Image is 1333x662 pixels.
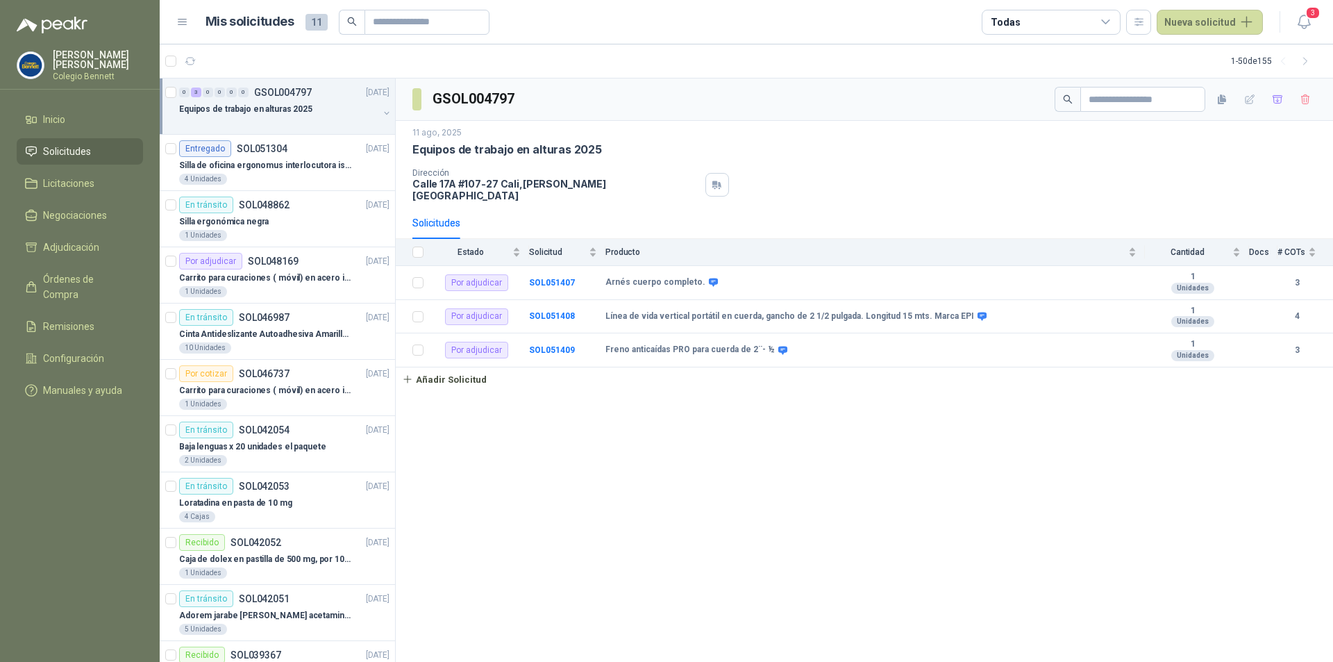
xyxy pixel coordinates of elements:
[179,624,227,635] div: 5 Unidades
[179,342,231,354] div: 10 Unidades
[1305,6,1321,19] span: 3
[1277,247,1305,257] span: # COTs
[179,253,242,270] div: Por adjudicar
[1157,10,1263,35] button: Nueva solicitud
[43,383,122,398] span: Manuales y ayuda
[230,650,281,660] p: SOL039367
[412,142,602,157] p: Equipos de trabajo en alturas 2025
[366,367,389,381] p: [DATE]
[160,304,395,360] a: En tránsitoSOL046987[DATE] Cinta Antideslizante Autoadhesiva Amarillo/Negra10 Unidades
[1145,239,1249,266] th: Cantidad
[1291,10,1316,35] button: 3
[179,399,227,410] div: 1 Unidades
[529,239,605,266] th: Solicitud
[248,256,299,266] p: SOL048169
[179,365,233,382] div: Por cotizar
[347,17,357,26] span: search
[179,309,233,326] div: En tránsito
[17,106,143,133] a: Inicio
[160,529,395,585] a: RecibidoSOL042052[DATE] Caja de dolex en pastilla de 500 mg, por 100 tabletas1 Unidades
[179,440,326,454] p: Baja lenguas x 20 unidades el paquete
[179,455,227,466] div: 2 Unidades
[432,239,529,266] th: Estado
[1145,272,1241,283] b: 1
[179,553,352,566] p: Caja de dolex en pastilla de 500 mg, por 100 tabletas
[991,15,1020,30] div: Todas
[179,497,292,510] p: Loratadina en pasta de 10 mg
[237,144,287,154] p: SOL051304
[53,50,143,69] p: [PERSON_NAME] [PERSON_NAME]
[1145,306,1241,317] b: 1
[160,360,395,416] a: Por cotizarSOL046737[DATE] Carrito para curaciones ( móvil) en acero inoxidable1 Unidades
[179,590,233,607] div: En tránsito
[53,72,143,81] p: Colegio Bennett
[605,345,775,356] b: Freno anticaídas PRO para cuerda de 2¨- ½
[529,278,575,288] a: SOL051407
[366,255,389,268] p: [DATE]
[17,266,143,308] a: Órdenes de Compra
[179,272,352,285] p: Carrito para curaciones ( móvil) en acero inoxidable
[605,311,974,322] b: Línea de vida vertical portátil en cuerda, gancho de 2 1/2 pulgada. Longitud 15 mts. Marca EPI
[179,88,190,97] div: 0
[1171,316,1214,327] div: Unidades
[43,272,130,302] span: Órdenes de Compra
[1171,350,1214,361] div: Unidades
[305,14,328,31] span: 11
[179,103,312,116] p: Equipos de trabajo en alturas 2025
[412,168,700,178] p: Dirección
[529,311,575,321] a: SOL051408
[1277,276,1316,290] b: 3
[179,609,352,622] p: Adorem jarabe [PERSON_NAME] acetaminofén
[1145,339,1241,350] b: 1
[1277,344,1316,357] b: 3
[179,159,352,172] p: Silla de oficina ergonomus interlocutora isósceles azul
[179,84,392,129] a: 0 3 0 0 0 0 GSOL004797[DATE] Equipos de trabajo en alturas 2025
[17,234,143,260] a: Adjudicación
[17,138,143,165] a: Solicitudes
[160,191,395,247] a: En tránsitoSOL048862[DATE] Silla ergonómica negra1 Unidades
[160,416,395,472] a: En tránsitoSOL042054[DATE] Baja lenguas x 20 unidades el paquete2 Unidades
[238,88,249,97] div: 0
[239,594,290,604] p: SOL042051
[1171,283,1214,294] div: Unidades
[366,142,389,156] p: [DATE]
[230,538,281,547] p: SOL042052
[226,88,237,97] div: 0
[43,112,65,127] span: Inicio
[1249,239,1277,266] th: Docs
[203,88,213,97] div: 0
[17,313,143,340] a: Remisiones
[366,86,389,99] p: [DATE]
[160,585,395,641] a: En tránsitoSOL042051[DATE] Adorem jarabe [PERSON_NAME] acetaminofén5 Unidades
[239,200,290,210] p: SOL048862
[366,536,389,549] p: [DATE]
[1277,310,1316,323] b: 4
[445,342,508,358] div: Por adjudicar
[17,345,143,372] a: Configuración
[605,277,705,288] b: Arnés cuerpo completo.
[160,135,395,191] a: EntregadoSOL051304[DATE] Silla de oficina ergonomus interlocutora isósceles azul4 Unidades
[239,369,290,379] p: SOL046737
[160,247,395,304] a: Por adjudicarSOL048169[DATE] Carrito para curaciones ( móvil) en acero inoxidable1 Unidades
[366,649,389,662] p: [DATE]
[529,345,575,355] b: SOL051409
[179,174,227,185] div: 4 Unidades
[43,351,104,366] span: Configuración
[43,176,94,191] span: Licitaciones
[1063,94,1073,104] span: search
[179,422,233,438] div: En tránsito
[179,215,269,229] p: Silla ergonómica negra
[605,247,1125,257] span: Producto
[433,88,517,110] h3: GSOL004797
[254,88,312,97] p: GSOL004797
[412,126,462,140] p: 11 ago, 2025
[366,424,389,437] p: [DATE]
[17,377,143,404] a: Manuales y ayuda
[239,425,290,435] p: SOL042054
[17,17,87,33] img: Logo peakr
[412,215,460,231] div: Solicitudes
[239,313,290,322] p: SOL046987
[179,197,233,213] div: En tránsito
